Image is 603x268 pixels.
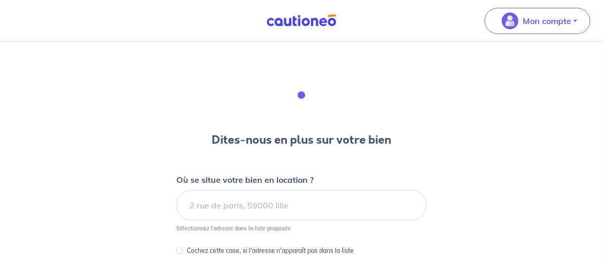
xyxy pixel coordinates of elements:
[176,225,291,232] p: Sélectionnez l'adresse dans la liste proposée
[212,132,391,148] h3: Dites-nous en plus sur votre bien
[176,190,427,220] input: 2 rue de paris, 59000 lille
[502,13,518,29] img: illu_account_valid_menu.svg
[523,15,571,27] p: Mon compte
[485,8,590,34] button: illu_account_valid_menu.svgMon compte
[176,173,313,186] p: Où se situe votre bien en location ?
[187,244,354,257] p: Cochez cette case, si l'adresse n'apparaît pas dans la liste
[273,67,330,123] img: illu_houses.svg
[262,14,341,27] img: Cautioneo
